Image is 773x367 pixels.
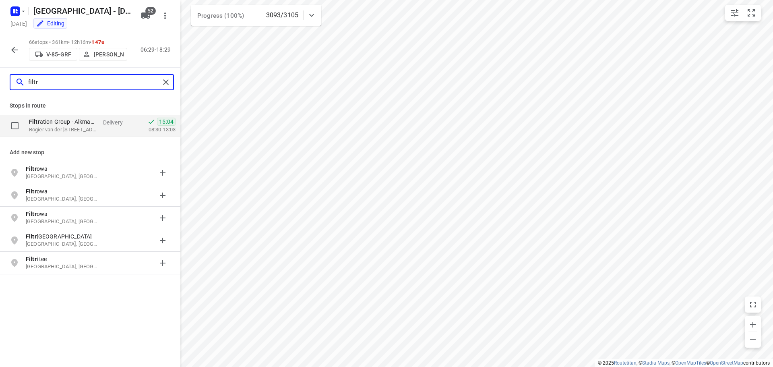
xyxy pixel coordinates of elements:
[141,46,174,54] p: 06:29-18:29
[26,166,37,172] b: Filtr
[725,5,761,21] div: small contained button group
[26,188,37,195] b: Filtr
[138,8,154,24] button: 52
[26,187,100,195] p: owa
[29,48,77,61] button: V-85-GRF
[642,360,670,366] a: Stadia Maps
[28,76,160,89] input: Add or search stops within route
[26,233,37,240] b: Filtr
[26,173,100,180] p: [GEOGRAPHIC_DATA], [GEOGRAPHIC_DATA]
[91,39,104,45] span: 147u
[136,126,176,134] p: 08:30-13:03
[727,5,743,21] button: Map settings
[710,360,743,366] a: OpenStreetMap
[26,165,100,173] p: owa
[103,127,107,133] span: —
[30,4,134,17] h5: Rename
[26,218,100,226] p: [GEOGRAPHIC_DATA], [GEOGRAPHIC_DATA]
[598,360,770,366] li: © 2025 , © , © © contributors
[7,19,30,28] h5: Project date
[26,263,100,271] p: [GEOGRAPHIC_DATA], [GEOGRAPHIC_DATA]
[10,102,171,110] p: Stops in route
[157,118,176,126] span: 15:04
[29,39,127,46] p: 66 stops • 361km • 12h16m
[145,7,156,15] span: 52
[29,126,97,134] p: Rogier van der Weydestraat 8, 1817MJ, Alkmaar, NL
[29,118,40,125] b: Filtr
[614,360,637,366] a: Routetitan
[191,5,321,26] div: Progress (100%)3093/3105
[26,232,100,241] p: [GEOGRAPHIC_DATA]
[147,118,155,126] svg: Done
[26,255,100,263] p: i tee
[79,48,127,61] button: [PERSON_NAME]
[36,19,64,27] div: You are currently in edit mode.
[46,51,71,58] p: V-85-GRF
[26,211,37,217] b: Filtr
[197,12,244,19] span: Progress (100%)
[26,195,100,203] p: [GEOGRAPHIC_DATA], [GEOGRAPHIC_DATA]
[7,118,23,134] span: Select
[157,8,173,24] button: More
[266,10,298,20] p: 3093/3105
[26,210,100,218] p: owa
[675,360,706,366] a: OpenMapTiles
[10,148,171,157] p: Add new stop
[94,51,124,58] p: [PERSON_NAME]
[26,256,37,262] b: Filtr
[26,241,100,248] p: Olongapo City, Zambales, Philippines
[103,118,133,126] p: Delivery
[743,5,759,21] button: Fit zoom
[29,118,97,126] p: Filtration Group - Alkmaar(Ingrid Schutte)
[90,39,91,45] span: •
